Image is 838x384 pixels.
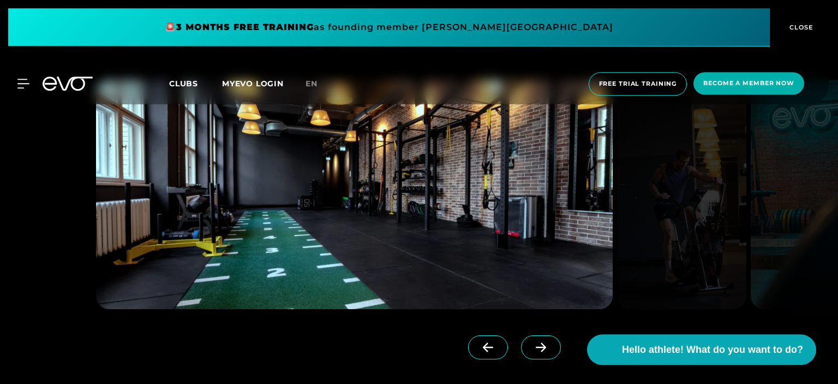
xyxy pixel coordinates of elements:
a: en [306,78,331,90]
span: Become a member now [703,79,794,88]
span: Clubs [169,79,198,88]
a: MYEVO LOGIN [222,79,284,88]
span: CLOSE [787,22,813,32]
a: Become a member now [690,72,807,96]
span: Free trial training [599,79,677,88]
a: Free trial training [585,72,691,96]
img: evofitness [96,80,613,309]
span: en [306,79,318,88]
button: Hello athlete! What do you want to do? [587,334,816,365]
button: CLOSE [770,8,830,46]
span: Hello athlete! What do you want to do? [622,342,803,357]
a: Clubs [169,78,220,88]
img: evofitness [617,80,746,309]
